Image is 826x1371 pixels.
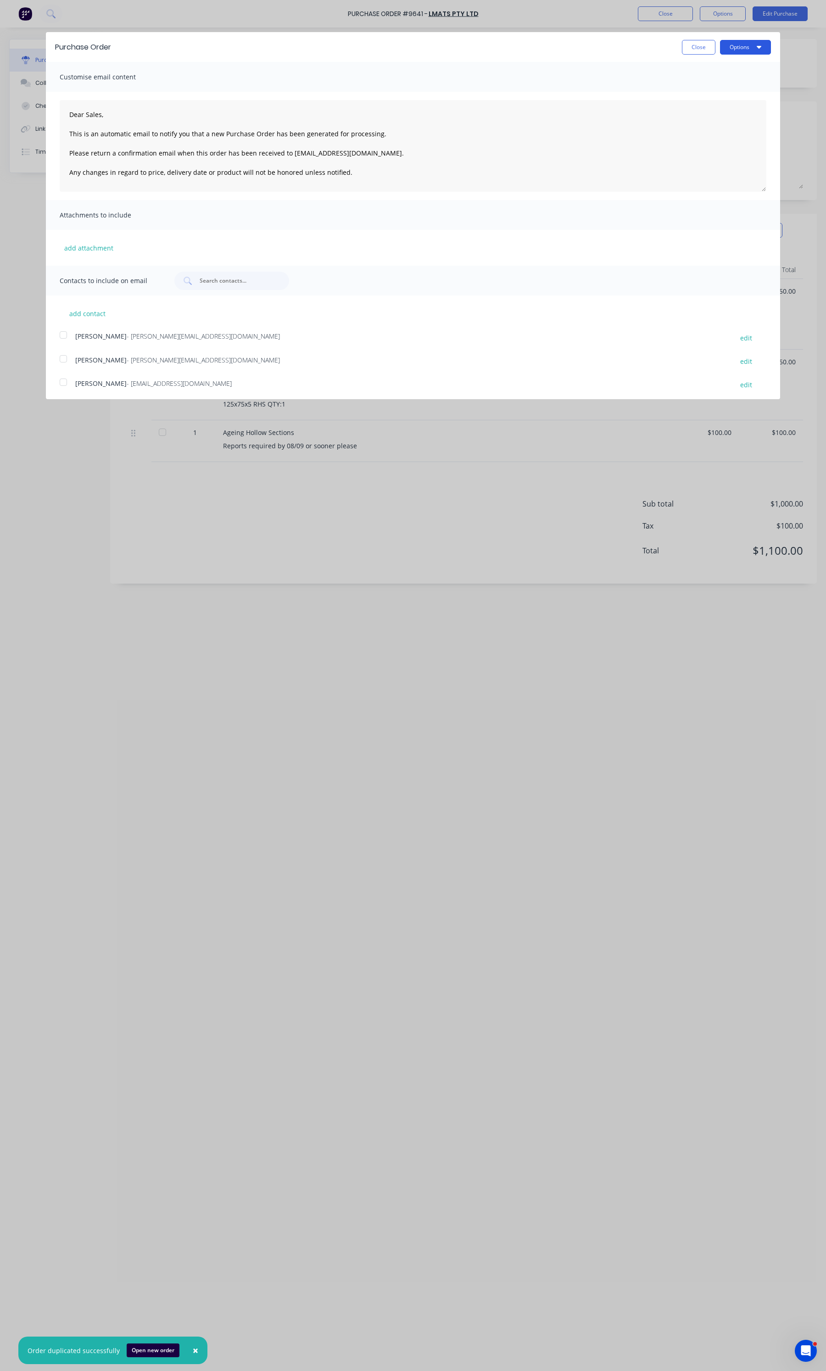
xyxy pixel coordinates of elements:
[75,356,127,364] span: [PERSON_NAME]
[60,241,118,255] button: add attachment
[127,332,280,340] span: - [PERSON_NAME][EMAIL_ADDRESS][DOMAIN_NAME]
[127,1343,179,1357] button: Open new order
[735,355,758,368] button: edit
[55,42,111,53] div: Purchase Order
[127,356,280,364] span: - [PERSON_NAME][EMAIL_ADDRESS][DOMAIN_NAME]
[193,1344,198,1357] span: ×
[682,40,715,55] button: Close
[795,1340,817,1362] iframe: Intercom live chat
[127,379,232,388] span: - [EMAIL_ADDRESS][DOMAIN_NAME]
[60,274,161,287] span: Contacts to include on email
[735,331,758,344] button: edit
[60,100,766,192] textarea: Dear Sales, This is an automatic email to notify you that a new Purchase Order has been generated...
[199,276,275,285] input: Search contacts...
[60,71,161,84] span: Customise email content
[75,332,127,340] span: [PERSON_NAME]
[75,379,127,388] span: [PERSON_NAME]
[720,40,771,55] button: Options
[184,1339,207,1361] button: Close
[28,1346,120,1355] div: Order duplicated successfully
[735,379,758,391] button: edit
[60,307,115,320] button: add contact
[60,209,161,222] span: Attachments to include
